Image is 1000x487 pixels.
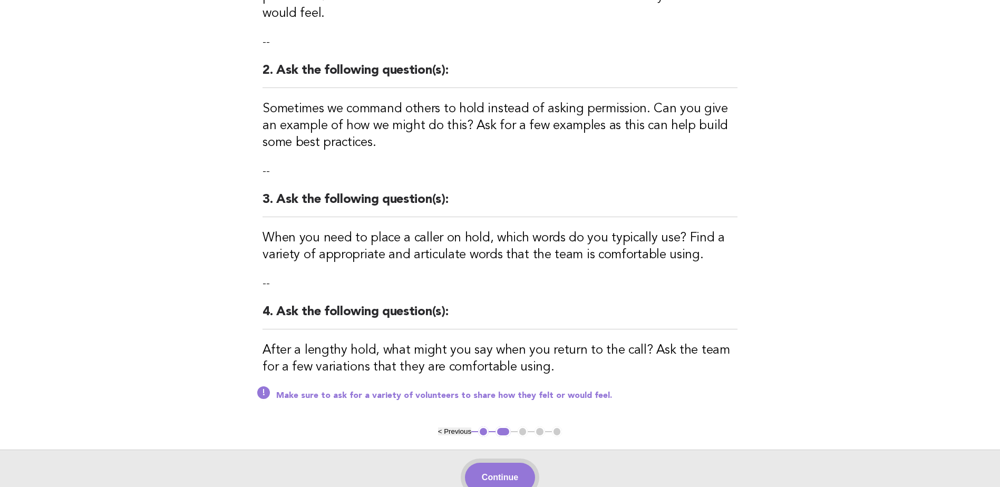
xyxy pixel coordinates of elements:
button: < Previous [438,427,471,435]
p: -- [263,164,737,179]
p: Make sure to ask for a variety of volunteers to share how they felt or would feel. [276,391,737,401]
button: 1 [478,426,489,437]
h3: When you need to place a caller on hold, which words do you typically use? Find a variety of appr... [263,230,737,264]
p: -- [263,276,737,291]
h2: 2. Ask the following question(s): [263,62,737,88]
h3: After a lengthy hold, what might you say when you return to the call? Ask the team for a few vari... [263,342,737,376]
h2: 4. Ask the following question(s): [263,304,737,329]
p: -- [263,35,737,50]
button: 2 [496,426,511,437]
h2: 3. Ask the following question(s): [263,191,737,217]
h3: Sometimes we command others to hold instead of asking permission. Can you give an example of how ... [263,101,737,151]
